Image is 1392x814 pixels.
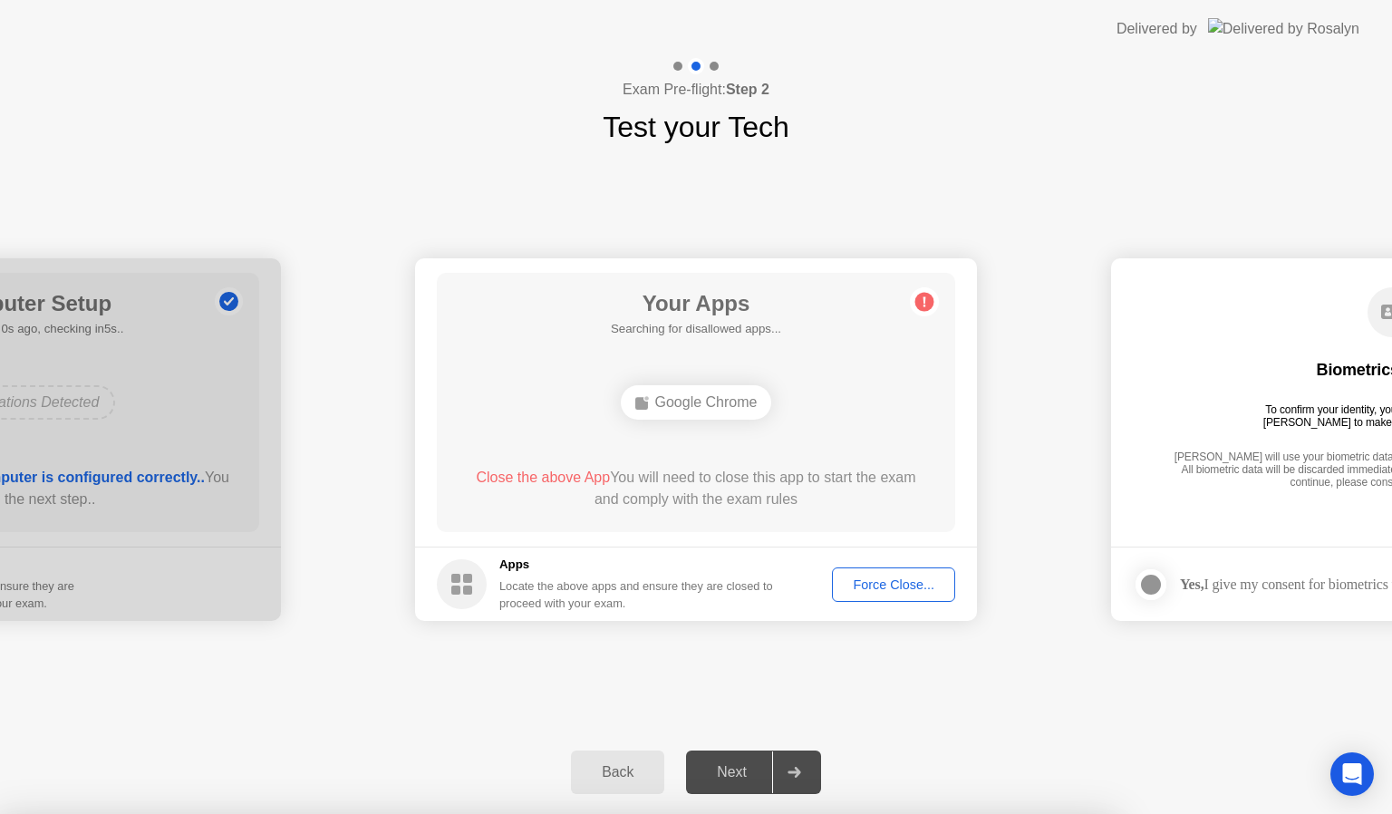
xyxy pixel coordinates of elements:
[1180,577,1203,592] strong: Yes,
[499,577,774,612] div: Locate the above apps and ensure they are closed to proceed with your exam.
[463,467,930,510] div: You will need to close this app to start the exam and comply with the exam rules
[576,764,659,780] div: Back
[621,385,772,420] div: Google Chrome
[838,577,949,592] div: Force Close...
[499,556,774,574] h5: Apps
[1208,18,1359,39] img: Delivered by Rosalyn
[623,79,769,101] h4: Exam Pre-flight:
[691,764,772,780] div: Next
[1330,752,1374,796] div: Open Intercom Messenger
[611,287,781,320] h1: Your Apps
[603,105,789,149] h1: Test your Tech
[726,82,769,97] b: Step 2
[476,470,610,485] span: Close the above App
[611,320,781,338] h5: Searching for disallowed apps...
[1116,18,1197,40] div: Delivered by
